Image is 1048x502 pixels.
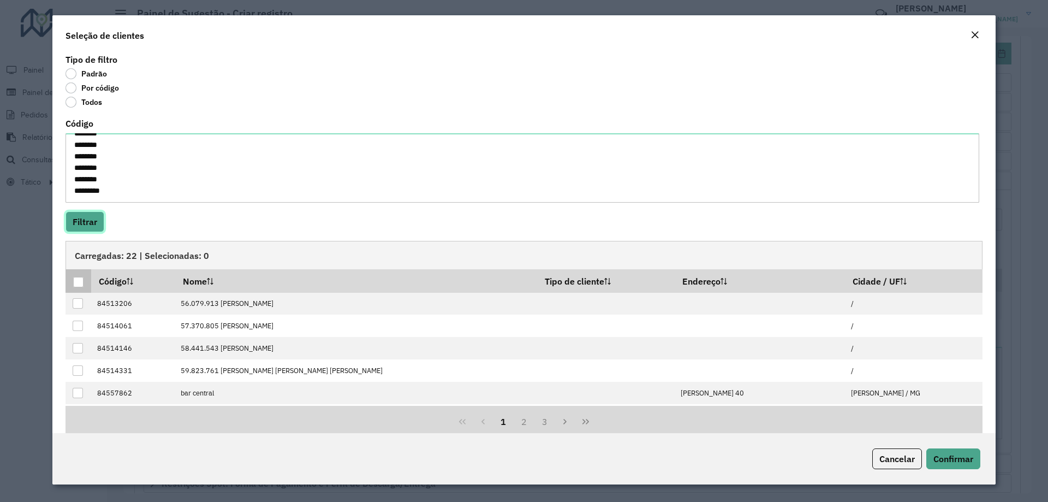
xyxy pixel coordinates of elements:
td: 84514331 [91,359,175,382]
div: Carregadas: 22 | Selecionadas: 0 [65,241,982,269]
button: Cancelar [872,448,922,469]
span: Confirmar [933,453,973,464]
td: PRACA DOS ANDRADAS 34 [675,404,845,427]
button: Confirmar [926,448,980,469]
td: / [845,337,982,359]
th: Nome [175,269,537,292]
td: 84557862 [91,382,175,404]
td: / [845,359,982,382]
th: Endereço [675,269,845,292]
td: / [845,315,982,337]
td: JACUTINGA / MG [845,404,982,427]
button: 3 [534,411,555,432]
h4: Seleção de clientes [65,29,144,42]
td: 58.441.543 [PERSON_NAME] [175,337,537,359]
td: 84513206 [91,293,175,315]
label: Por código [65,82,119,93]
button: Filtrar [65,211,104,232]
em: Fechar [970,31,979,39]
button: 1 [493,411,514,432]
span: Cancelar [879,453,915,464]
button: 2 [514,411,534,432]
label: Padrão [65,68,107,79]
td: 59.823.761 [PERSON_NAME] [PERSON_NAME] [PERSON_NAME] [175,359,537,382]
td: [PERSON_NAME] / MG [845,382,982,404]
th: Tipo de cliente [537,269,675,292]
label: Tipo de filtro [65,53,117,66]
td: 84512113 [91,404,175,427]
td: 84514061 [91,315,175,337]
td: 57.370.805 [PERSON_NAME] [175,315,537,337]
button: Next Page [555,411,576,432]
td: / [845,293,982,315]
td: 84514146 [91,337,175,359]
label: Todos [65,97,102,108]
td: bar central [175,382,537,404]
button: Last Page [575,411,596,432]
td: BAR E LANCHONETE OS [175,404,537,427]
td: 56.079.913 [PERSON_NAME] [175,293,537,315]
label: Código [65,117,93,130]
th: Código [91,269,175,292]
th: Cidade / UF [845,269,982,292]
td: [PERSON_NAME] 40 [675,382,845,404]
button: Close [967,28,982,43]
